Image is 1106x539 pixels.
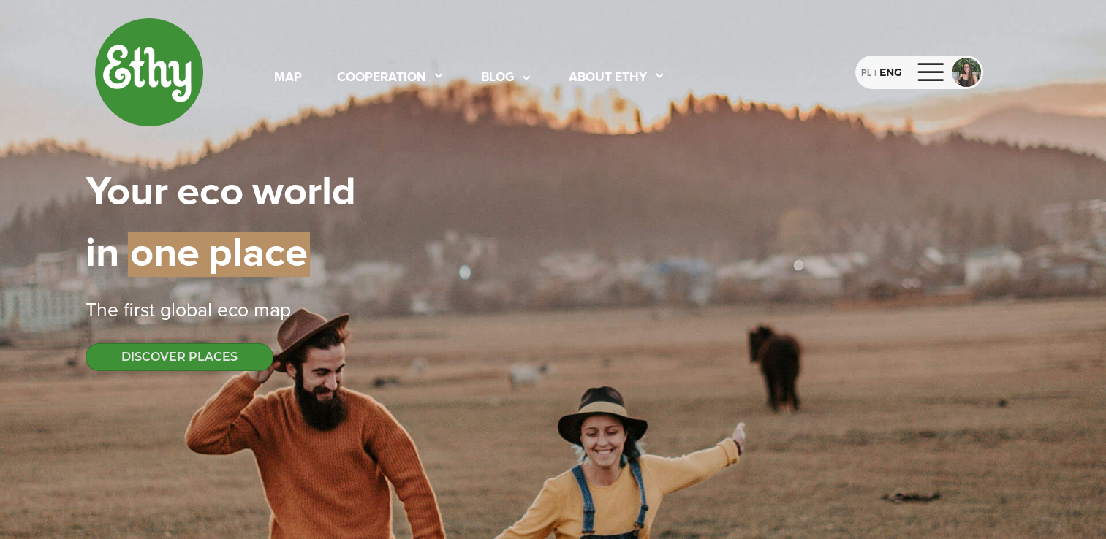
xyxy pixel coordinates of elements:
[569,69,647,88] div: About ethy
[252,172,356,213] span: world
[177,172,243,213] span: eco
[86,234,119,275] span: in
[86,172,168,213] span: Your
[879,65,902,80] div: ENG
[481,69,514,88] div: blog
[168,172,177,213] span: |
[86,343,273,371] button: DISCOVER PLACES
[274,69,302,88] div: map
[86,297,1021,326] div: The first global eco map
[871,67,879,80] div: |
[119,234,128,275] span: |
[337,69,426,88] div: cooperation
[208,232,310,277] span: place
[861,64,871,80] div: PL
[243,172,252,213] span: |
[200,232,208,277] span: |
[94,18,204,127] img: ethy-logo
[128,232,200,277] span: one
